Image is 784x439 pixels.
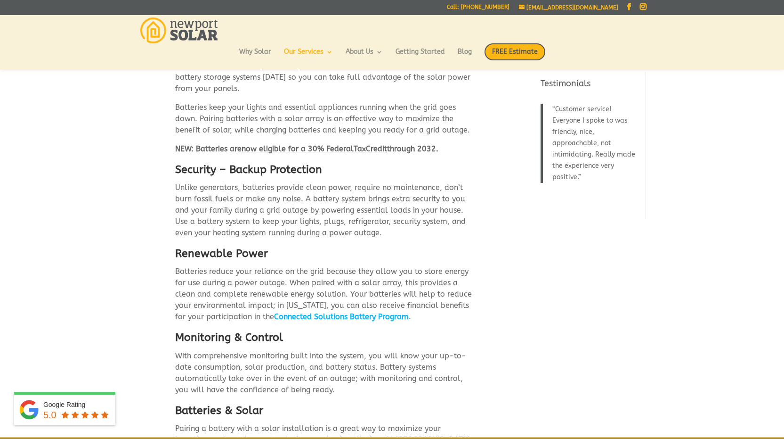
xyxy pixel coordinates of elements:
blockquote: Customer service! Everyone I spoke to was friendly, nice, approachable, not intimidating. Really ... [541,104,640,183]
a: Why Solar [239,49,271,65]
div: Google Rating [43,400,111,409]
p: Batteries keep your lights and essential appliances running when the grid goes down. Pairing batt... [175,102,475,143]
strong: Batteries & Solar [175,404,263,417]
span: Batteries reduce your reliance on the grid because they allow you to store energy for use during ... [175,267,472,321]
span: Unlike generators, batteries provide clean power, require no maintenance, don’t burn fossil fuels... [175,183,466,237]
a: Call: [PHONE_NUMBER] [447,4,509,14]
a: Blog [458,49,472,65]
span: Tax [354,144,366,153]
span: now eligible for a 30% Federal Credit [242,144,387,153]
strong: Monitoring & Control [175,331,283,344]
h4: Testimonials [541,78,640,94]
strong: Renewable Power [175,247,268,260]
span: 5.0 [43,410,57,420]
a: About Us [346,49,383,65]
p: We help ensure that when the grid falters, your lights will stay bright, your rooms will remain w... [175,49,475,102]
a: FREE Estimate [485,43,545,70]
span: FREE Estimate [485,43,545,60]
strong: Security – Backup Protection [175,163,322,176]
img: Newport Solar | Solar Energy Optimized. [140,17,218,43]
a: [EMAIL_ADDRESS][DOMAIN_NAME] [519,4,618,11]
span: With comprehensive monitoring built into the system, you will know your up-to-date consumption, s... [175,351,466,394]
a: Getting Started [396,49,445,65]
strong: NEW: Batteries are through 2032. [175,144,438,153]
a: Connected Solutions Battery Program [274,312,409,321]
a: Our Services [284,49,333,65]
